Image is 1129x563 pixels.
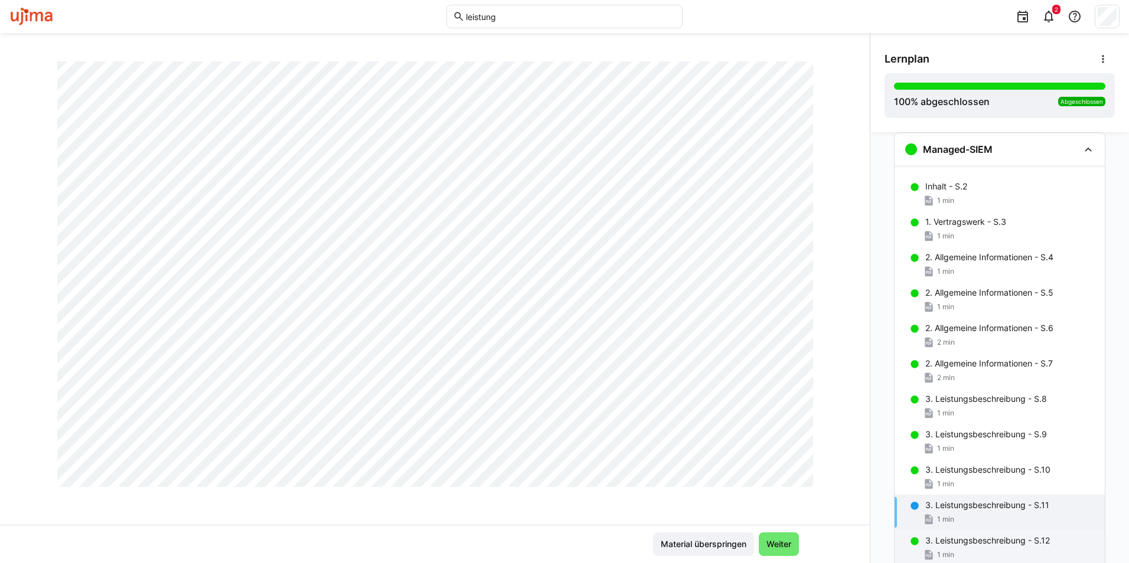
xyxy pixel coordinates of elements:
p: 2. Allgemeine Informationen - S.4 [925,251,1053,263]
p: 2. Allgemeine Informationen - S.5 [925,287,1053,299]
span: 2 min [937,338,955,347]
p: Inhalt - S.2 [925,181,967,192]
span: 1 min [937,479,954,489]
span: 2 min [937,373,955,382]
p: 2. Allgemeine Informationen - S.6 [925,322,1053,334]
input: Skills und Lernpfade durchsuchen… [465,11,676,22]
span: Weiter [765,538,793,550]
h3: Managed-SIEM [923,143,993,155]
span: 100 [894,96,911,107]
button: Weiter [759,532,799,556]
span: 2 [1055,6,1058,13]
p: 3. Leistungsbeschreibung - S.12 [925,535,1050,546]
span: 1 min [937,231,954,241]
p: 2. Allgemeine Informationen - S.7 [925,358,1053,369]
p: 3. Leistungsbeschreibung - S.9 [925,428,1047,440]
span: 1 min [937,267,954,276]
span: 1 min [937,196,954,205]
span: 1 min [937,550,954,559]
p: 3. Leistungsbeschreibung - S.10 [925,464,1050,476]
p: 3. Leistungsbeschreibung - S.8 [925,393,1047,405]
div: % abgeschlossen [894,94,990,109]
span: 1 min [937,444,954,453]
p: 1. Vertragswerk - S.3 [925,216,1006,228]
span: Abgeschlossen [1061,98,1103,105]
span: Material überspringen [659,538,748,550]
span: 1 min [937,408,954,418]
span: 1 min [937,302,954,312]
span: Lernplan [885,53,929,66]
span: 1 min [937,515,954,524]
p: 3. Leistungsbeschreibung - S.11 [925,499,1049,511]
button: Material überspringen [653,532,754,556]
